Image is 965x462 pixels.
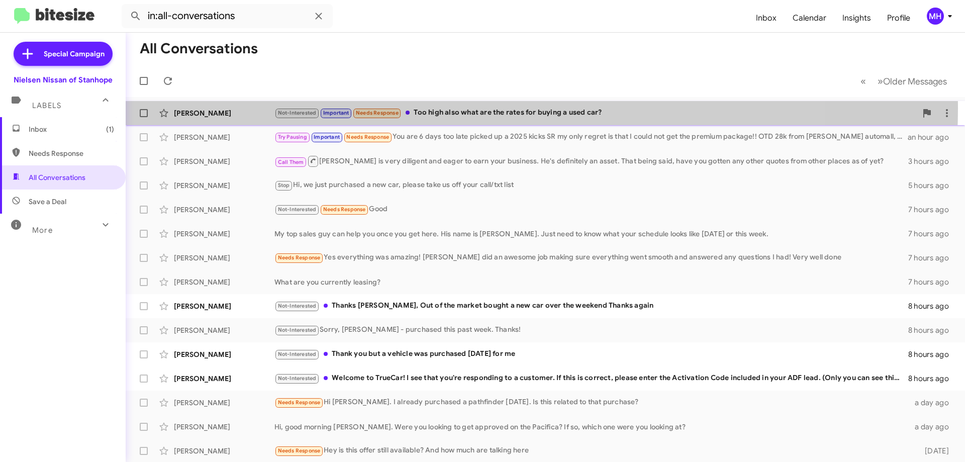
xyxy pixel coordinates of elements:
span: Needs Response [323,206,366,213]
div: Thank you but a vehicle was purchased [DATE] for me [274,348,908,360]
button: Previous [854,71,872,91]
div: a day ago [909,398,957,408]
div: Hi, good morning [PERSON_NAME]. Were you looking to get approved on the Pacifica? If so, which on... [274,422,909,432]
button: Next [872,71,953,91]
div: [PERSON_NAME] [174,422,274,432]
div: [PERSON_NAME] [174,301,274,311]
div: Welcome to TrueCar! I see that you're responding to a customer. If this is correct, please enter ... [274,373,908,384]
div: Thanks [PERSON_NAME], Out of the market bought a new car over the weekend Thanks again [274,300,908,312]
h1: All Conversations [140,41,258,57]
div: [PERSON_NAME] [174,398,274,408]
div: What are you currently leasing? [274,277,908,287]
div: 7 hours ago [908,253,957,263]
span: Not-Interested [278,351,317,357]
div: [PERSON_NAME] [174,374,274,384]
div: [PERSON_NAME] [174,325,274,335]
button: MH [918,8,954,25]
span: Call Them [278,159,304,165]
div: Too high also what are the rates for buying a used car? [274,107,917,119]
span: Not-Interested [278,375,317,382]
div: a day ago [909,422,957,432]
div: [PERSON_NAME] [174,132,274,142]
div: 8 hours ago [908,325,957,335]
span: Older Messages [883,76,947,87]
div: You are 6 days too late picked up a 2025 kicks SR my only regret is that I could not get the prem... [274,131,908,143]
div: 8 hours ago [908,374,957,384]
span: Not-Interested [278,206,317,213]
div: [PERSON_NAME] [174,446,274,456]
span: Try Pausing [278,134,307,140]
a: Special Campaign [14,42,113,66]
div: 7 hours ago [908,229,957,239]
span: Inbox [29,124,114,134]
span: « [860,75,866,87]
span: (1) [106,124,114,134]
div: 5 hours ago [908,180,957,191]
div: MH [927,8,944,25]
span: Needs Response [278,447,321,454]
div: [PERSON_NAME] [174,156,274,166]
div: Hey is this offer still available? And how much are talking here [274,445,909,456]
div: [PERSON_NAME] [174,108,274,118]
span: Needs Response [278,399,321,406]
div: Hi, we just purchased a new car, please take us off your call/txt list [274,179,908,191]
span: All Conversations [29,172,85,182]
div: [PERSON_NAME] [174,180,274,191]
span: Important [323,110,349,116]
span: Labels [32,101,61,110]
div: 8 hours ago [908,349,957,359]
a: Calendar [785,4,834,33]
a: Inbox [748,4,785,33]
span: Needs Response [356,110,399,116]
span: Important [314,134,340,140]
span: More [32,226,53,235]
div: My top sales guy can help you once you get here. His name is [PERSON_NAME]. Just need to know wha... [274,229,908,239]
span: Save a Deal [29,197,66,207]
div: Sorry, [PERSON_NAME] - purchased this past week. Thanks! [274,324,908,336]
div: [PERSON_NAME] [174,205,274,215]
a: Insights [834,4,879,33]
span: Needs Response [346,134,389,140]
span: Not-Interested [278,110,317,116]
div: [PERSON_NAME] [174,229,274,239]
div: 7 hours ago [908,205,957,215]
div: Nielsen Nissan of Stanhope [14,75,113,85]
div: [PERSON_NAME] [174,349,274,359]
span: Special Campaign [44,49,105,59]
span: Stop [278,182,290,189]
span: Needs Response [278,254,321,261]
div: Hi [PERSON_NAME]. I already purchased a pathfinder [DATE]. Is this related to that purchase? [274,397,909,408]
span: Not-Interested [278,327,317,333]
div: [DATE] [909,446,957,456]
div: [PERSON_NAME] is very diligent and eager to earn your business. He's definitely an asset. That be... [274,155,908,167]
a: Profile [879,4,918,33]
input: Search [122,4,333,28]
span: » [878,75,883,87]
div: Good [274,204,908,215]
span: Not-Interested [278,303,317,309]
div: 7 hours ago [908,277,957,287]
nav: Page navigation example [855,71,953,91]
div: 8 hours ago [908,301,957,311]
div: Yes everything was amazing! [PERSON_NAME] did an awesome job making sure everything went smooth a... [274,252,908,263]
span: Needs Response [29,148,114,158]
div: 3 hours ago [908,156,957,166]
div: an hour ago [908,132,957,142]
div: [PERSON_NAME] [174,253,274,263]
div: [PERSON_NAME] [174,277,274,287]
